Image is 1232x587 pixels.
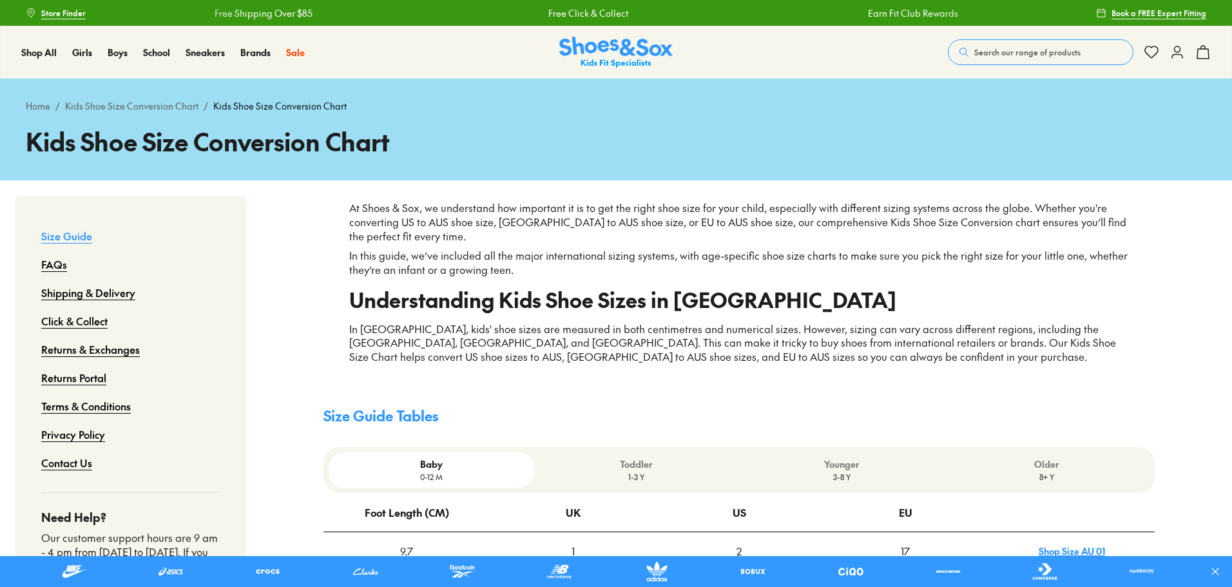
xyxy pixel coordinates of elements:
span: Book a FREE Expert Fitting [1112,7,1206,19]
a: Returns Portal [41,363,106,392]
div: UK [566,494,581,530]
span: Kids Shoe Size Conversion Chart [213,99,347,113]
a: Free Click & Collect [542,6,622,20]
h2: Understanding Kids Shoe Sizes in [GEOGRAPHIC_DATA] [349,293,1129,307]
div: 2 [657,533,822,569]
p: In [GEOGRAPHIC_DATA], kids' shoe sizes are measured in both centimetres and numerical sizes. Howe... [349,322,1129,365]
a: FAQs [41,250,67,278]
a: Earn Fit Club Rewards [861,6,952,20]
a: Shipping & Delivery [41,278,135,307]
div: / / [26,99,1206,113]
div: Foot Length (CM) [365,494,449,530]
a: Shoes & Sox [559,37,673,68]
a: Shop Size AU 01 [1039,544,1105,557]
p: Older [950,457,1144,471]
a: Free Shipping Over $85 [208,6,306,20]
div: US [733,494,746,530]
p: Younger [744,457,939,471]
a: Returns & Exchanges [41,335,140,363]
h4: Size Guide Tables [323,405,1155,427]
a: Kids Shoe Size Conversion Chart [65,99,198,113]
h1: Kids Shoe Size Conversion Chart [26,123,1206,160]
a: Click & Collect [41,307,108,335]
span: Search our range of products [974,46,1081,58]
p: 8+ Y [950,471,1144,483]
a: Boys [108,46,128,59]
a: Home [26,99,50,113]
a: Contact Us [41,448,92,477]
a: Shop All [21,46,57,59]
button: Search our range of products [948,39,1133,65]
p: Toddler [539,457,734,471]
div: 9.7 [324,533,489,569]
a: Book a FREE Expert Fitting [1096,1,1206,24]
p: In this guide, we’ve included all the major international sizing systems, with age-specific shoe ... [349,249,1129,277]
a: Girls [72,46,92,59]
a: Size Guide [41,222,92,250]
a: Brands [240,46,271,59]
p: 3-8 Y [744,471,939,483]
p: 1-3 Y [539,471,734,483]
div: EU [899,494,912,530]
a: Privacy Policy [41,420,105,448]
p: At Shoes & Sox, we understand how important it is to get the right shoe size for your child, espe... [349,201,1129,244]
a: School [143,46,170,59]
img: SNS_Logo_Responsive.svg [559,37,673,68]
h4: Need Help? [41,508,220,526]
div: 17 [823,533,988,569]
p: 0-12 M [334,471,528,483]
span: Store Finder [41,7,86,19]
p: Baby [334,457,528,471]
a: Store Finder [26,1,86,24]
a: Sale [286,46,305,59]
a: Sneakers [186,46,225,59]
div: 1 [490,533,655,569]
a: Terms & Conditions [41,392,131,420]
